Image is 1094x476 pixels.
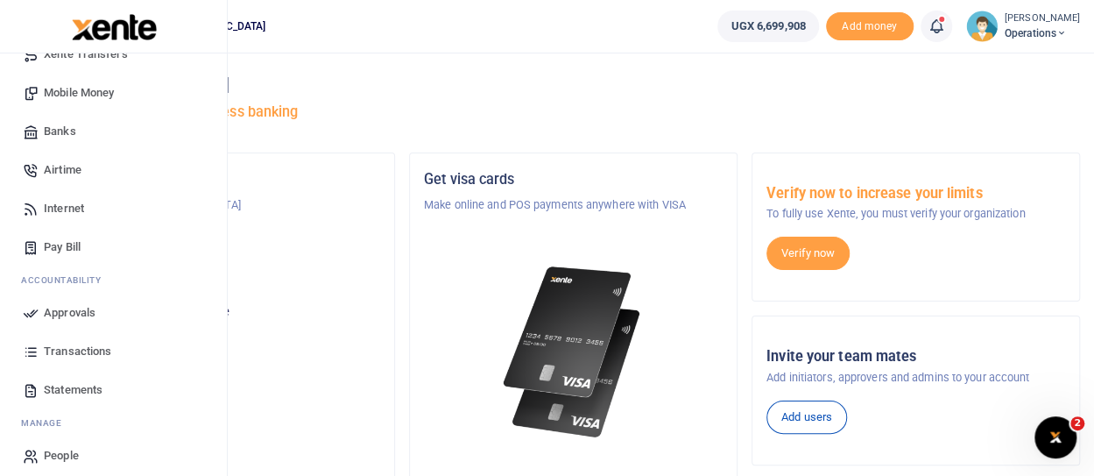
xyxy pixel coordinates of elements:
[44,200,84,217] span: Internet
[67,103,1080,121] h5: Welcome to better business banking
[14,35,213,74] a: Xente Transfers
[1005,25,1080,41] span: Operations
[1005,11,1080,26] small: [PERSON_NAME]
[1034,416,1076,458] iframe: Intercom live chat
[717,11,818,42] a: UGX 6,699,908
[14,437,213,475] a: People
[14,409,213,437] li: M
[44,343,111,360] span: Transactions
[81,303,380,321] p: Your current account balance
[14,371,213,409] a: Statements
[14,294,213,332] a: Approvals
[826,12,914,41] li: Toup your wallet
[424,171,723,188] h5: Get visa cards
[966,11,1080,42] a: profile-user [PERSON_NAME] Operations
[70,19,157,32] a: logo-small logo-large logo-large
[30,416,62,430] span: anage
[14,74,213,112] a: Mobile Money
[14,266,213,294] li: Ac
[766,348,1065,366] h5: Invite your team mates
[766,237,850,270] a: Verify now
[731,18,805,35] span: UGX 6,699,908
[1070,416,1084,430] span: 2
[498,256,648,448] img: xente-_physical_cards.png
[14,112,213,151] a: Banks
[81,238,380,256] h5: Account
[826,12,914,41] span: Add money
[67,75,1080,95] h4: Hello [PERSON_NAME]
[966,11,998,42] img: profile-user
[81,171,380,188] h5: Organization
[44,304,95,322] span: Approvals
[34,274,101,287] span: countability
[81,325,380,343] h5: UGX 6,699,908
[81,196,380,214] p: NURTURE [GEOGRAPHIC_DATA]
[766,185,1065,202] h5: Verify now to increase your limits
[44,447,79,465] span: People
[44,123,76,140] span: Banks
[766,401,847,434] a: Add users
[710,11,825,42] li: Wallet ballance
[44,381,102,399] span: Statements
[826,18,914,32] a: Add money
[14,189,213,228] a: Internet
[14,228,213,266] a: Pay Bill
[766,205,1065,223] p: To fully use Xente, you must verify your organization
[14,332,213,371] a: Transactions
[44,84,114,102] span: Mobile Money
[424,196,723,214] p: Make online and POS payments anywhere with VISA
[72,14,157,40] img: logo-large
[44,161,81,179] span: Airtime
[766,369,1065,387] p: Add initiators, approvers and admins to your account
[44,46,128,63] span: Xente Transfers
[14,151,213,189] a: Airtime
[44,238,81,256] span: Pay Bill
[81,265,380,282] p: Operations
